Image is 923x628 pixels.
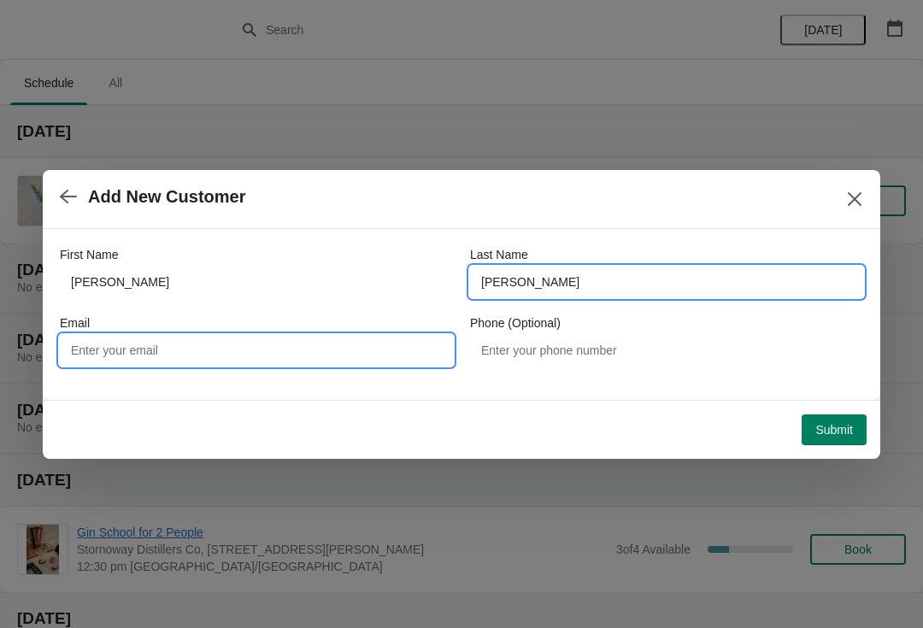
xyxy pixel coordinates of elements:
input: Enter your phone number [470,335,863,366]
input: Enter your email [60,335,453,366]
label: Last Name [470,246,528,263]
label: Email [60,314,90,332]
label: First Name [60,246,118,263]
button: Close [839,184,870,214]
span: Submit [815,423,853,437]
input: Smith [470,267,863,297]
h2: Add New Customer [88,187,245,207]
button: Submit [802,414,867,445]
input: John [60,267,453,297]
label: Phone (Optional) [470,314,561,332]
